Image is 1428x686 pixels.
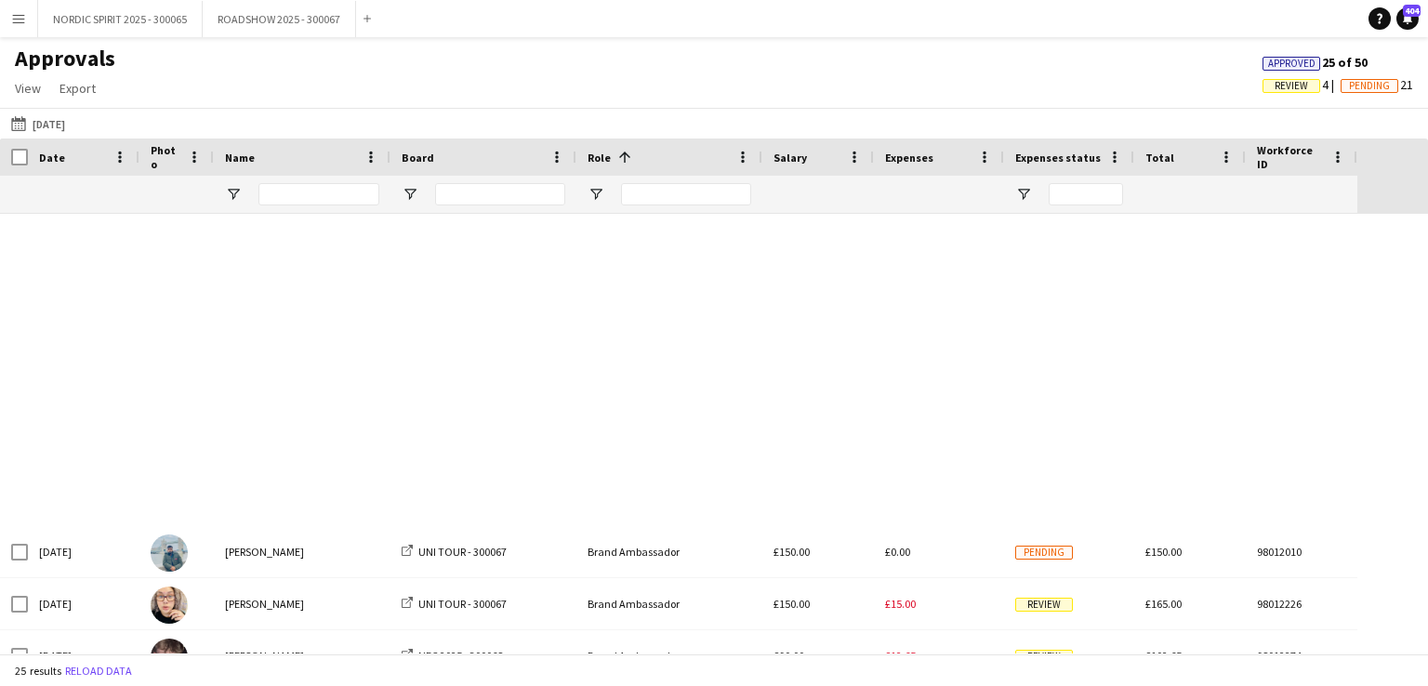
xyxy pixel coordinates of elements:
[203,1,356,37] button: ROADSHOW 2025 - 300067
[1263,76,1341,93] span: 4
[28,630,139,681] div: [DATE]
[402,186,418,203] button: Open Filter Menu
[59,80,96,97] span: Export
[225,186,242,203] button: Open Filter Menu
[402,545,507,559] a: UNI TOUR - 300067
[1145,649,1182,663] span: £102.65
[885,151,933,165] span: Expenses
[1275,80,1308,92] span: Review
[1145,545,1182,559] span: £150.00
[1015,546,1073,560] span: Pending
[1015,650,1073,664] span: Review
[151,143,180,171] span: Photo
[1268,58,1316,70] span: Approved
[1257,143,1324,171] span: Workforce ID
[1396,7,1419,30] a: 404
[28,526,139,577] div: [DATE]
[258,183,379,205] input: Name Filter Input
[39,151,65,165] span: Date
[773,597,810,611] span: £150.00
[52,76,103,100] a: Export
[402,597,507,611] a: UNI TOUR - 300067
[576,526,762,577] div: Brand Ambassador
[418,597,507,611] span: UNI TOUR - 300067
[1341,76,1413,93] span: 21
[151,534,188,572] img: Zeeshan Haider
[151,587,188,624] img: Leighanne Hulston
[576,578,762,629] div: Brand Ambassador
[1263,54,1368,71] span: 25 of 50
[15,80,41,97] span: View
[1246,526,1357,577] div: 98012010
[773,649,804,663] span: £90.00
[7,76,48,100] a: View
[214,630,390,681] div: [PERSON_NAME]
[7,112,69,135] button: [DATE]
[1403,5,1421,17] span: 404
[61,661,136,681] button: Reload data
[1246,578,1357,629] div: 98012226
[435,183,565,205] input: Board Filter Input
[402,151,434,165] span: Board
[885,649,916,663] span: £12.65
[418,545,507,559] span: UNI TOUR - 300067
[28,578,139,629] div: [DATE]
[1049,183,1123,205] input: Expenses status Filter Input
[1015,598,1073,612] span: Review
[885,545,910,559] span: £0.00
[225,151,255,165] span: Name
[773,151,807,165] span: Salary
[214,526,390,577] div: [PERSON_NAME]
[418,649,503,663] span: NEC 2025 - 300068
[588,151,611,165] span: Role
[1145,151,1174,165] span: Total
[38,1,203,37] button: NORDIC SPIRIT 2025 - 300065
[1015,151,1101,165] span: Expenses status
[1015,186,1032,203] button: Open Filter Menu
[588,186,604,203] button: Open Filter Menu
[1246,630,1357,681] div: 98012274
[214,578,390,629] div: [PERSON_NAME]
[621,183,751,205] input: Role Filter Input
[885,597,916,611] span: £15.00
[1145,597,1182,611] span: £165.00
[773,545,810,559] span: £150.00
[402,649,503,663] a: NEC 2025 - 300068
[576,630,762,681] div: Brand Ambassador
[151,639,188,676] img: Zac Bayliss
[1349,80,1390,92] span: Pending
